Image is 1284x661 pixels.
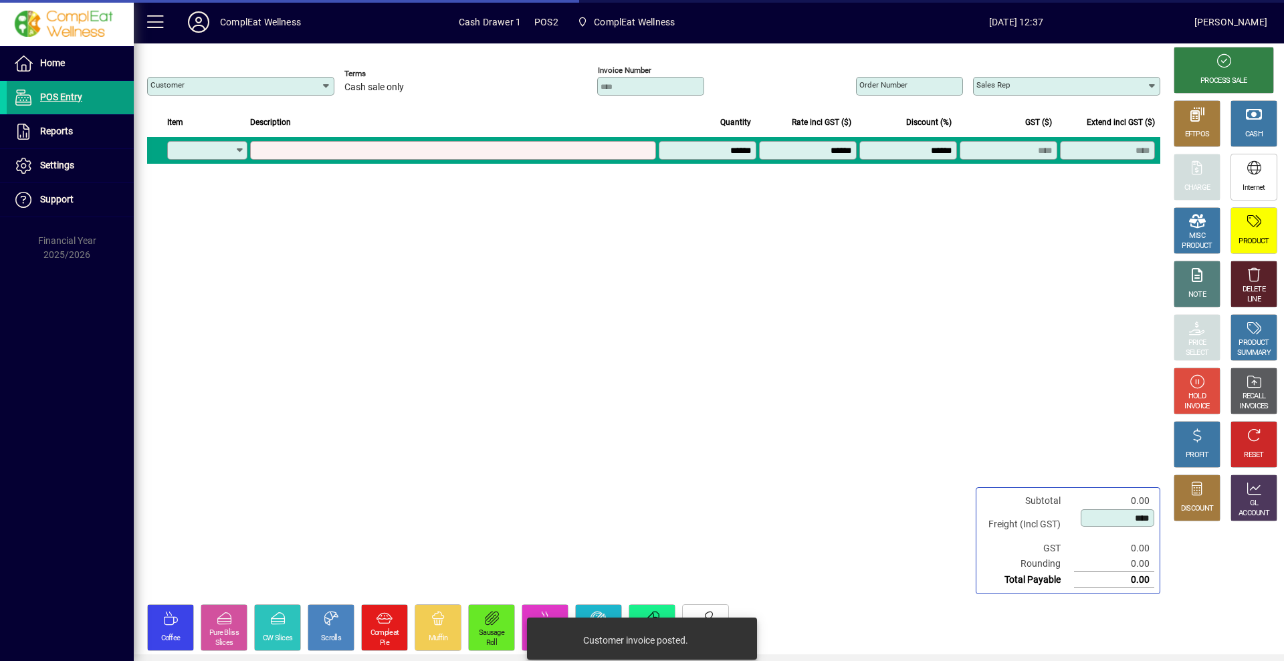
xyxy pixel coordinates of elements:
span: ComplEat Wellness [572,10,680,34]
div: MISC [1189,231,1205,241]
div: Internet [1243,183,1265,193]
td: 0.00 [1074,572,1154,588]
a: Reports [7,115,134,148]
div: Customer invoice posted. [583,634,688,647]
div: DISCOUNT [1181,504,1213,514]
mat-label: Sales rep [976,80,1010,90]
div: CW Slices [263,634,293,644]
td: Subtotal [982,493,1074,509]
span: Home [40,57,65,68]
div: PRODUCT [1239,338,1269,348]
span: [DATE] 12:37 [838,11,1194,33]
div: RECALL [1243,392,1266,402]
div: Compleat [370,628,399,638]
div: PRODUCT [1239,237,1269,247]
div: Muffin [429,634,448,644]
div: INVOICES [1239,402,1268,412]
td: Freight (Incl GST) [982,509,1074,541]
span: Description [250,115,291,130]
span: Quantity [720,115,751,130]
span: POS2 [534,11,558,33]
div: DELETE [1243,285,1265,295]
div: ACCOUNT [1239,509,1269,519]
a: Settings [7,149,134,182]
div: Slices [215,638,233,648]
td: 0.00 [1074,541,1154,556]
div: INVOICE [1184,402,1209,412]
span: Item [167,115,183,130]
div: PROCESS SALE [1200,76,1247,86]
div: Pie [380,638,389,648]
div: [PERSON_NAME] [1194,11,1267,33]
span: Rate incl GST ($) [792,115,851,130]
div: ComplEat Wellness [220,11,301,33]
div: Scrolls [321,634,341,644]
span: POS Entry [40,92,82,102]
div: Pure Bliss [209,628,239,638]
div: GL [1250,499,1259,509]
a: Home [7,47,134,80]
mat-label: Customer [150,80,185,90]
div: Roll [486,638,497,648]
span: Settings [40,160,74,170]
div: Sausage [479,628,504,638]
div: CASH [1245,130,1263,140]
span: Discount (%) [906,115,952,130]
div: RESET [1244,450,1264,460]
mat-label: Invoice number [598,65,651,75]
div: NOTE [1188,290,1206,300]
div: PRODUCT [1182,241,1212,251]
div: PRICE [1188,338,1206,348]
div: EFTPOS [1185,130,1210,140]
span: ComplEat Wellness [594,11,675,33]
div: SELECT [1186,348,1209,358]
span: Cash Drawer 1 [459,11,521,33]
a: Support [7,183,134,217]
div: CHARGE [1184,183,1210,193]
span: Extend incl GST ($) [1087,115,1155,130]
span: GST ($) [1025,115,1052,130]
div: Coffee [161,634,181,644]
mat-label: Order number [859,80,907,90]
span: Reports [40,126,73,136]
td: Total Payable [982,572,1074,588]
button: Profile [177,10,220,34]
span: Terms [344,70,425,78]
div: LINE [1247,295,1261,305]
div: HOLD [1188,392,1206,402]
td: Rounding [982,556,1074,572]
td: GST [982,541,1074,556]
span: Support [40,194,74,205]
td: 0.00 [1074,493,1154,509]
td: 0.00 [1074,556,1154,572]
span: Cash sale only [344,82,404,93]
div: SUMMARY [1237,348,1271,358]
div: PROFIT [1186,450,1208,460]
